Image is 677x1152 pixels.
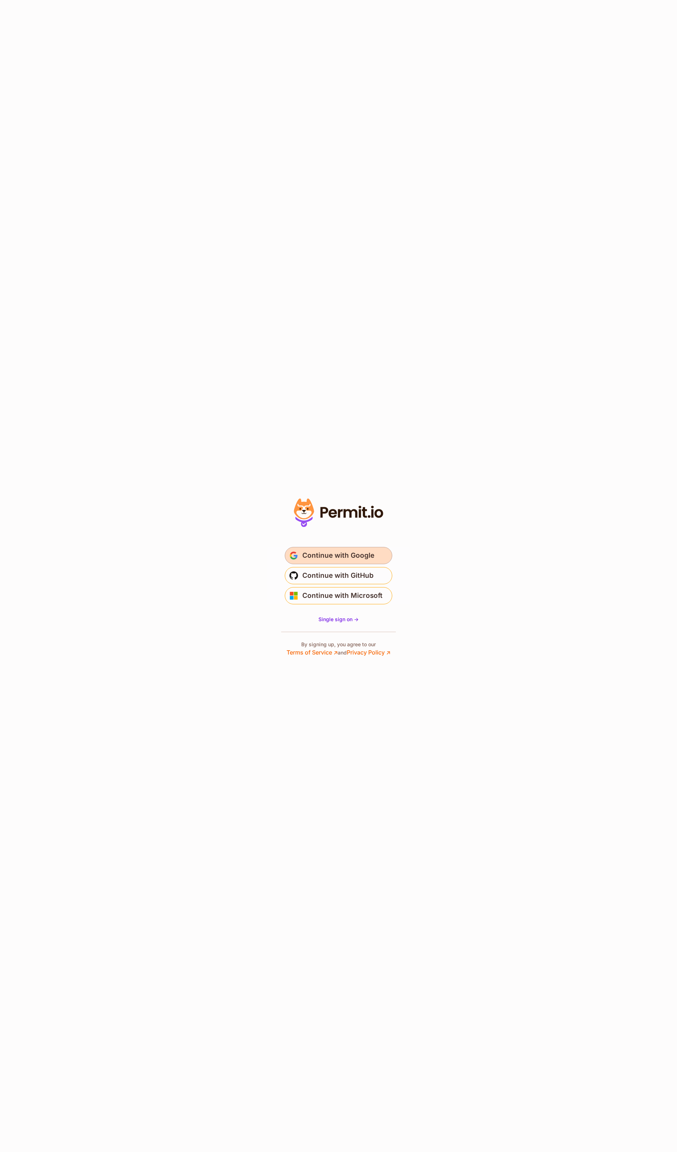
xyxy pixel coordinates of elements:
a: Privacy Policy ↗ [347,649,390,656]
button: Continue with Microsoft [285,587,392,604]
span: Single sign on -> [318,616,359,622]
p: By signing up, you agree to our and [287,641,390,657]
a: Terms of Service ↗ [287,649,338,656]
button: Continue with GitHub [285,567,392,584]
a: Single sign on -> [318,616,359,623]
button: Continue with Google [285,547,392,564]
span: Continue with Google [302,550,374,561]
span: Continue with Microsoft [302,590,383,601]
span: Continue with GitHub [302,570,374,581]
